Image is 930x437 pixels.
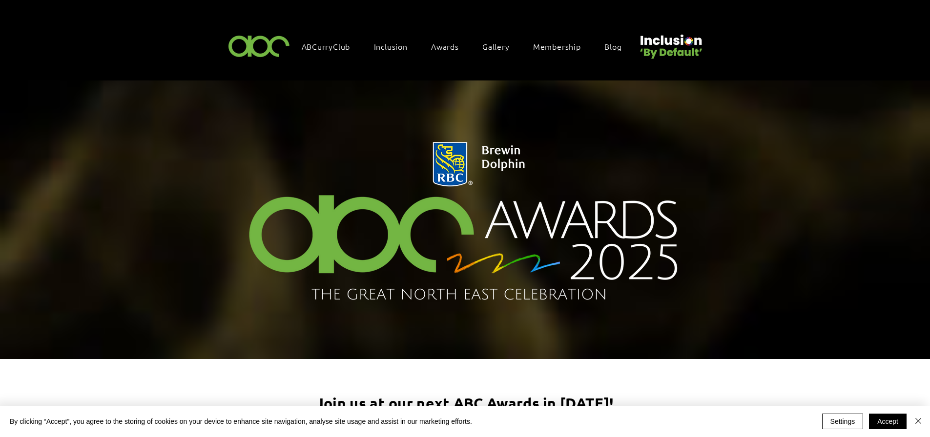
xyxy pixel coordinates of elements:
button: Accept [869,414,907,429]
span: ABCurryClub [302,41,351,52]
a: ABCurryClub [297,36,365,57]
button: Settings [822,414,864,429]
span: Join us at our next ABC Awards in [DATE]! [316,394,614,412]
span: Awards [431,41,459,52]
img: Untitled design (22).png [637,26,704,60]
img: ABC-Logo-Blank-Background-01-01-2.png [226,31,293,60]
a: Membership [528,36,596,57]
div: Awards [426,36,474,57]
a: Blog [599,36,636,57]
img: Northern Insights Double Pager Apr 2025.png [223,131,707,316]
span: Gallery [482,41,510,52]
span: By clicking “Accept”, you agree to the storing of cookies on your device to enhance site navigati... [10,417,472,426]
div: Inclusion [369,36,422,57]
span: Inclusion [374,41,408,52]
nav: Site [297,36,637,57]
button: Close [912,414,924,429]
a: Gallery [477,36,524,57]
span: Blog [604,41,621,52]
img: Close [912,415,924,427]
span: Membership [533,41,581,52]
